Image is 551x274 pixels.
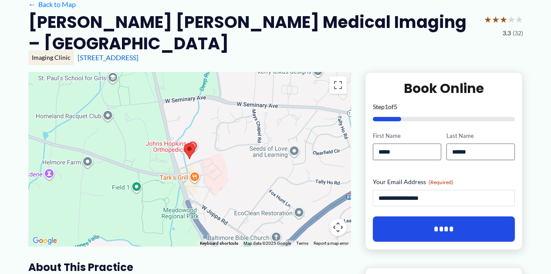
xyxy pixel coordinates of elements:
[500,11,507,27] span: ★
[329,219,347,236] button: Map camera controls
[30,235,59,247] a: Open this area in Google Maps (opens a new window)
[429,179,453,185] span: (Required)
[515,11,523,27] span: ★
[373,178,515,186] label: Your Email Address
[507,11,515,27] span: ★
[373,80,515,97] h2: Book Online
[200,240,238,247] button: Keyboard shortcuts
[385,103,388,110] span: 1
[394,103,397,110] span: 5
[446,132,515,140] label: Last Name
[492,11,500,27] span: ★
[329,76,347,94] button: Toggle fullscreen view
[296,241,308,246] a: Terms
[484,11,492,27] span: ★
[503,27,511,39] span: 3.3
[78,53,139,62] a: [STREET_ADDRESS]
[28,11,477,55] h2: [PERSON_NAME] [PERSON_NAME] Medical Imaging – [GEOGRAPHIC_DATA]
[28,50,74,65] div: Imaging Clinic
[373,104,515,110] p: Step of
[373,132,441,140] label: First Name
[28,260,351,274] h3: About this practice
[513,27,523,39] span: (32)
[243,241,291,246] span: Map data ©2025 Google
[30,235,59,247] img: Google
[314,241,348,246] a: Report a map error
